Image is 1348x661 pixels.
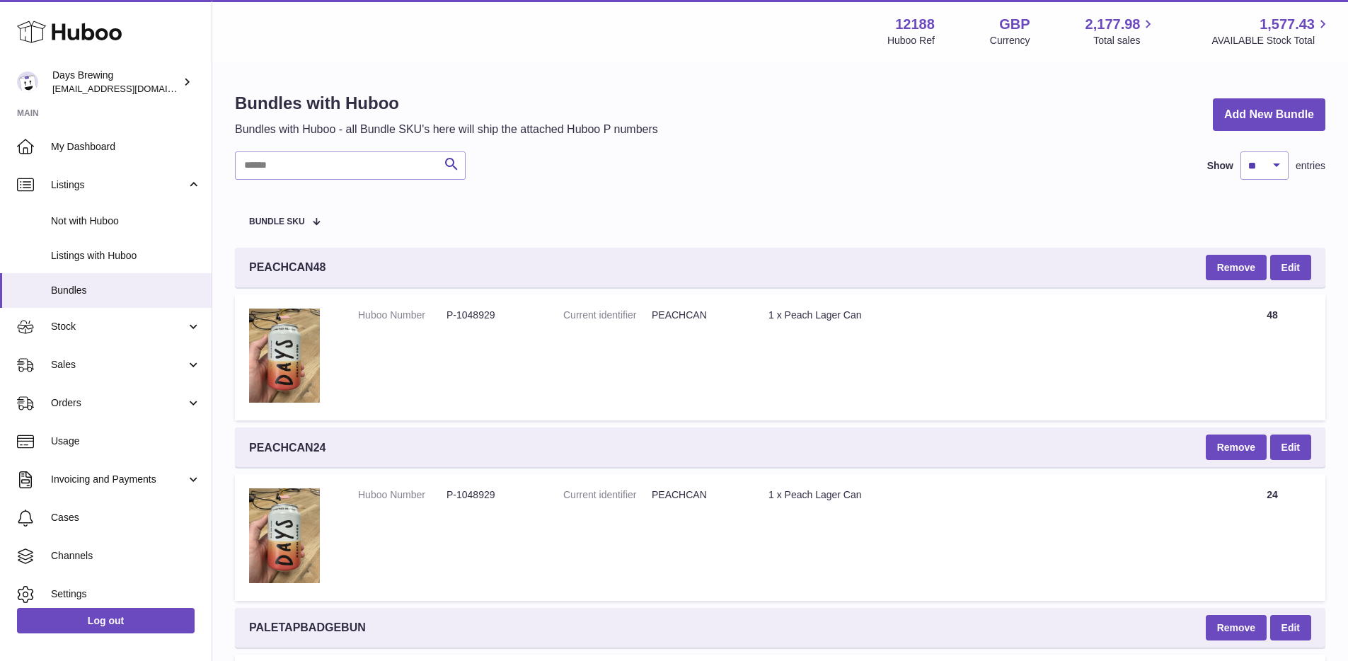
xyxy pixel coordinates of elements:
[1270,255,1311,280] a: Edit
[51,320,186,333] span: Stock
[51,214,201,228] span: Not with Huboo
[1211,15,1331,47] a: 1,577.43 AVAILABLE Stock Total
[1093,34,1156,47] span: Total sales
[51,358,186,372] span: Sales
[51,284,201,297] span: Bundles
[52,69,180,96] div: Days Brewing
[1260,15,1315,34] span: 1,577.43
[768,309,1205,322] div: 1 x Peach Lager Can
[990,34,1030,47] div: Currency
[17,608,195,633] a: Log out
[1207,159,1233,173] label: Show
[235,122,658,137] p: Bundles with Huboo - all Bundle SKU's here will ship the attached Huboo P numbers
[563,488,652,502] dt: Current identifier
[1219,474,1325,600] td: 24
[447,309,535,322] dd: P-1048929
[51,249,201,263] span: Listings with Huboo
[768,488,1205,502] div: 1 x Peach Lager Can
[51,473,186,486] span: Invoicing and Payments
[249,309,320,403] img: 1 x Peach Lager Can
[1206,435,1267,460] button: Remove
[358,309,447,322] dt: Huboo Number
[1213,98,1325,132] a: Add New Bundle
[51,587,201,601] span: Settings
[447,488,535,502] dd: P-1048929
[249,217,305,226] span: Bundle SKU
[652,488,740,502] dd: PEACHCAN
[51,396,186,410] span: Orders
[652,309,740,322] dd: PEACHCAN
[51,140,201,154] span: My Dashboard
[887,34,935,47] div: Huboo Ref
[895,15,935,34] strong: 12188
[235,92,658,115] h1: Bundles with Huboo
[1206,255,1267,280] button: Remove
[51,435,201,448] span: Usage
[1085,15,1141,34] span: 2,177.98
[1085,15,1157,47] a: 2,177.98 Total sales
[51,549,201,563] span: Channels
[52,83,208,94] span: [EMAIL_ADDRESS][DOMAIN_NAME]
[563,309,652,322] dt: Current identifier
[51,178,186,192] span: Listings
[1219,294,1325,420] td: 48
[249,620,366,636] span: PALETAPBADGEBUN
[249,260,326,275] span: PEACHCAN48
[1206,615,1267,640] button: Remove
[17,71,38,93] img: helena@daysbrewing.com
[1296,159,1325,173] span: entries
[358,488,447,502] dt: Huboo Number
[51,511,201,524] span: Cases
[1270,615,1311,640] a: Edit
[1211,34,1331,47] span: AVAILABLE Stock Total
[249,440,326,456] span: PEACHCAN24
[999,15,1030,34] strong: GBP
[249,488,320,582] img: 1 x Peach Lager Can
[1270,435,1311,460] a: Edit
